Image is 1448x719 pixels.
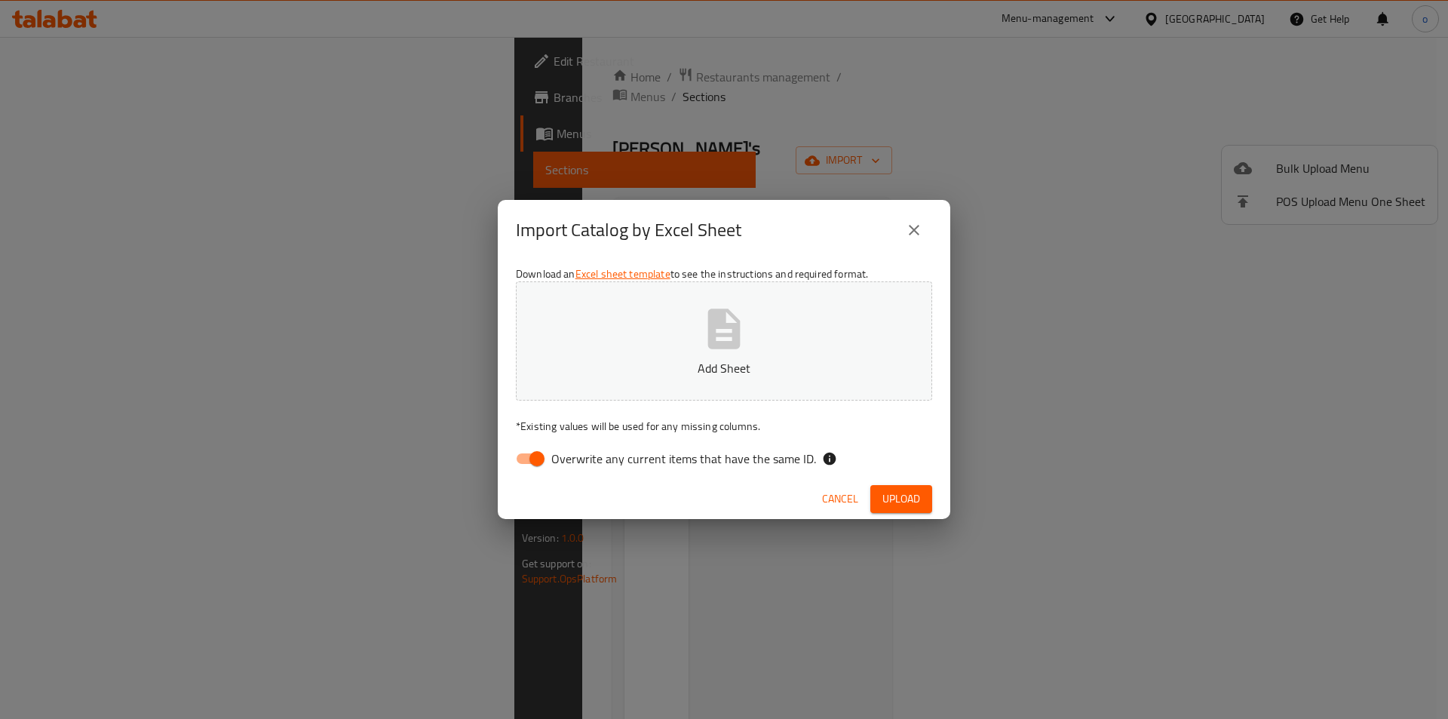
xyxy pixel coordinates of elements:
button: Upload [870,485,932,513]
button: Cancel [816,485,864,513]
h2: Import Catalog by Excel Sheet [516,218,741,242]
p: Add Sheet [539,359,909,377]
button: Add Sheet [516,281,932,401]
span: Overwrite any current items that have the same ID. [551,450,816,468]
span: Cancel [822,490,858,509]
button: close [896,212,932,248]
svg: If the overwrite option isn't selected, then the items that match an existing ID will be ignored ... [822,451,837,466]
p: Existing values will be used for any missing columns. [516,419,932,434]
a: Excel sheet template [575,264,670,284]
div: Download an to see the instructions and required format. [498,260,950,479]
span: Upload [882,490,920,509]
